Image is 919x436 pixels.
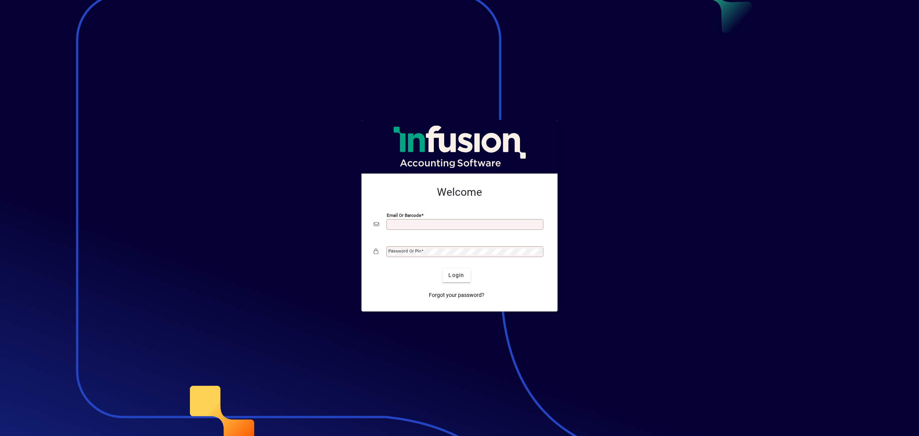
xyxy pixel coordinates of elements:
span: Forgot your password? [429,291,484,299]
span: Login [448,271,464,279]
h2: Welcome [374,186,545,199]
a: Forgot your password? [426,288,487,302]
mat-label: Password or Pin [388,248,421,254]
button: Login [442,269,470,282]
mat-label: Email or Barcode [387,212,421,218]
